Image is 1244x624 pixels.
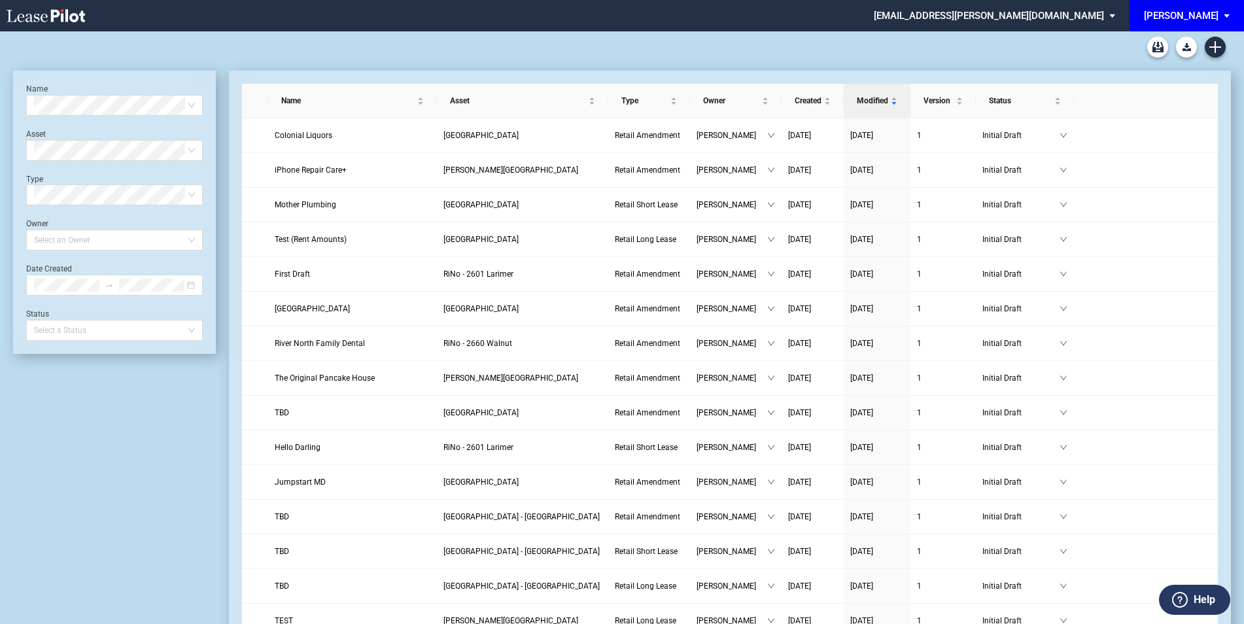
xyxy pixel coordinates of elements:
[1060,305,1067,313] span: down
[615,512,680,521] span: Retail Amendment
[917,373,922,383] span: 1
[917,164,969,177] a: 1
[615,200,678,209] span: Retail Short Lease
[443,131,519,140] span: Woburn Village
[767,270,775,278] span: down
[1060,478,1067,486] span: down
[615,131,680,140] span: Retail Amendment
[443,268,602,281] a: RiNo - 2601 Larimer
[105,281,114,290] span: swap-right
[917,441,969,454] a: 1
[850,131,873,140] span: [DATE]
[982,441,1060,454] span: Initial Draft
[917,581,922,591] span: 1
[767,339,775,347] span: down
[788,164,837,177] a: [DATE]
[917,476,969,489] a: 1
[788,372,837,385] a: [DATE]
[850,269,873,279] span: [DATE]
[281,94,414,107] span: Name
[615,441,683,454] a: Retail Short Lease
[26,264,72,273] label: Date Created
[615,337,683,350] a: Retail Amendment
[615,373,680,383] span: Retail Amendment
[1144,10,1218,22] div: [PERSON_NAME]
[788,129,837,142] a: [DATE]
[615,165,680,175] span: Retail Amendment
[443,269,513,279] span: RiNo - 2601 Larimer
[850,443,873,452] span: [DATE]
[275,235,347,244] span: Test (Rent Amounts)
[788,200,811,209] span: [DATE]
[697,233,767,246] span: [PERSON_NAME]
[1060,339,1067,347] span: down
[917,304,922,313] span: 1
[275,198,430,211] a: Mother Plumbing
[615,339,680,348] span: Retail Amendment
[989,94,1052,107] span: Status
[443,408,519,417] span: Freshfields Village
[857,94,888,107] span: Modified
[982,372,1060,385] span: Initial Draft
[788,512,811,521] span: [DATE]
[275,441,430,454] a: Hello Darling
[275,302,430,315] a: [GEOGRAPHIC_DATA]
[982,164,1060,177] span: Initial Draft
[697,406,767,419] span: [PERSON_NAME]
[767,305,775,313] span: down
[767,374,775,382] span: down
[615,198,683,211] a: Retail Short Lease
[697,129,767,142] span: [PERSON_NAME]
[982,129,1060,142] span: Initial Draft
[917,443,922,452] span: 1
[443,302,602,315] a: [GEOGRAPHIC_DATA]
[850,233,904,246] a: [DATE]
[788,406,837,419] a: [DATE]
[788,165,811,175] span: [DATE]
[850,547,873,556] span: [DATE]
[850,512,873,521] span: [DATE]
[850,476,904,489] a: [DATE]
[767,235,775,243] span: down
[917,165,922,175] span: 1
[450,94,586,107] span: Asset
[917,339,922,348] span: 1
[788,337,837,350] a: [DATE]
[697,164,767,177] span: [PERSON_NAME]
[443,200,519,209] span: Preston Royal - East
[1194,591,1215,608] label: Help
[788,339,811,348] span: [DATE]
[850,477,873,487] span: [DATE]
[917,198,969,211] a: 1
[917,510,969,523] a: 1
[788,373,811,383] span: [DATE]
[615,233,683,246] a: Retail Long Lease
[1060,547,1067,555] span: down
[275,269,310,279] span: First Draft
[850,580,904,593] a: [DATE]
[443,164,602,177] a: [PERSON_NAME][GEOGRAPHIC_DATA]
[697,302,767,315] span: [PERSON_NAME]
[1060,374,1067,382] span: down
[767,443,775,451] span: down
[26,130,46,139] label: Asset
[917,512,922,521] span: 1
[697,545,767,558] span: [PERSON_NAME]
[615,164,683,177] a: Retail Amendment
[788,443,811,452] span: [DATE]
[844,84,910,118] th: Modified
[850,200,873,209] span: [DATE]
[982,580,1060,593] span: Initial Draft
[850,545,904,558] a: [DATE]
[697,580,767,593] span: [PERSON_NAME]
[767,582,775,590] span: down
[850,304,873,313] span: [DATE]
[850,339,873,348] span: [DATE]
[917,580,969,593] a: 1
[788,580,837,593] a: [DATE]
[917,131,922,140] span: 1
[917,545,969,558] a: 1
[275,131,332,140] span: Colonial Liquors
[982,545,1060,558] span: Initial Draft
[1060,513,1067,521] span: down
